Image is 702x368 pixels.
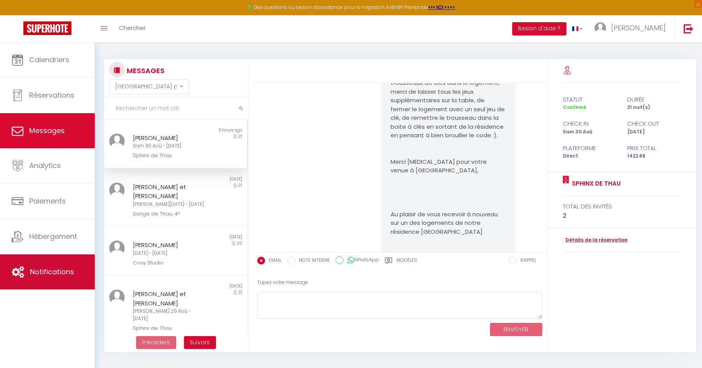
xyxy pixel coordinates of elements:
[109,289,125,305] img: ...
[133,308,206,322] div: [PERSON_NAME] 29 Aoû - [DATE]
[558,152,622,160] div: Direct
[391,70,506,140] p: - Pour terminer, s'il y a plusieurs trousseaux de clés dans le logement, merci de laisser tous le...
[175,127,247,133] div: 5 hours ago
[133,182,206,201] div: [PERSON_NAME] et [PERSON_NAME]
[257,273,542,292] div: Tapez votre message
[622,128,686,136] div: [DATE]
[113,15,152,42] a: Chercher
[104,98,248,119] input: Rechercher un mot clé
[29,196,66,206] span: Paiements
[589,15,675,42] a: ... [PERSON_NAME]
[239,289,242,295] span: 21
[295,257,330,265] label: NOTE INTERNE
[190,338,210,346] span: Suivant
[133,324,206,332] div: Sphinx de Thau
[239,133,242,139] span: 21
[558,95,622,104] div: statut
[684,24,693,33] img: logout
[175,234,247,240] div: [DATE]
[133,250,206,257] div: [DATE] - [DATE]
[136,336,176,349] button: Previous
[558,128,622,136] div: Sam 30 Aoû
[611,23,666,33] span: [PERSON_NAME]
[29,126,65,135] span: Messages
[563,211,681,221] div: 2
[396,257,417,266] label: Modèles
[30,267,74,277] span: Notifications
[133,259,206,267] div: Cosy Studio
[558,144,622,153] div: Plateforme
[133,201,206,208] div: [PERSON_NAME][DATE] - [DATE]
[391,158,506,175] p: Merci [MEDICAL_DATA] pour votre venue à [GEOGRAPHIC_DATA],
[622,119,686,128] div: check out
[119,24,146,32] span: Chercher
[133,240,206,250] div: [PERSON_NAME]
[428,4,455,11] a: >>> ICI <<<<
[175,283,247,289] div: [DATE]
[133,152,206,159] div: Sphinx de Thau
[239,182,242,188] span: 21
[558,119,622,128] div: check in
[265,257,281,265] label: EMAIL
[109,240,125,256] img: ...
[175,176,247,182] div: [DATE]
[343,256,379,265] label: WhatsApp
[133,133,206,143] div: [PERSON_NAME]
[563,237,628,244] a: Détails de la réservation
[29,90,74,100] span: Réservations
[594,22,606,34] img: ...
[29,161,61,170] span: Analytics
[133,142,206,150] div: Sam 30 Aoû - [DATE]
[512,22,566,35] button: Besoin d'aide ?
[184,336,216,349] button: Next
[133,210,206,218] div: Songe de Thau. 4*
[237,240,242,246] span: 20
[622,104,686,111] div: 21 nuit(s)
[622,144,686,153] div: Prix total
[109,133,125,149] img: ...
[569,179,621,188] a: Sphinx de Thau
[29,231,77,241] span: Hébergement
[516,257,536,265] label: RAPPEL
[133,289,206,308] div: [PERSON_NAME] et [PERSON_NAME]
[23,21,71,35] img: Super Booking
[29,55,69,65] span: Calendriers
[391,210,506,237] p: Au plaisir de vous recevoir à nouveau sur un des logements de notre résidence [GEOGRAPHIC_DATA]
[563,104,586,110] span: Confirmé
[490,323,542,336] button: ENVOYER
[622,152,686,160] div: 1422.66
[125,62,164,79] h3: MESSAGES
[622,95,686,104] div: durée
[109,182,125,198] img: ...
[563,202,681,211] div: total des invités
[142,338,170,346] span: Précédent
